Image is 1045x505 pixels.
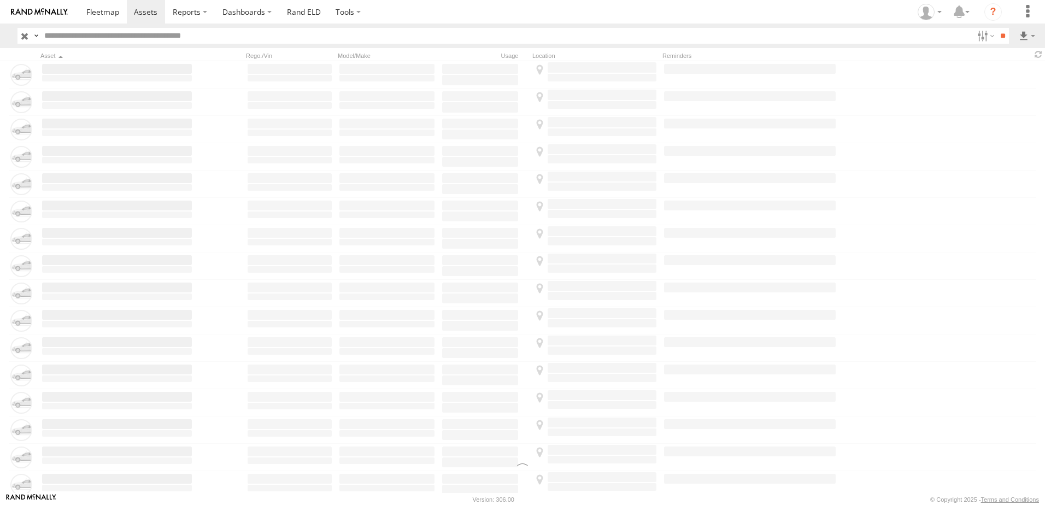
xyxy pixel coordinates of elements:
[6,494,56,505] a: Visit our Website
[973,28,996,44] label: Search Filter Options
[930,496,1039,503] div: © Copyright 2025 -
[473,496,514,503] div: Version: 306.00
[662,52,837,60] div: Reminders
[11,8,68,16] img: rand-logo.svg
[1032,49,1045,60] span: Refresh
[441,52,528,60] div: Usage
[984,3,1002,21] i: ?
[981,496,1039,503] a: Terms and Conditions
[40,52,193,60] div: Click to Sort
[32,28,40,44] label: Search Query
[532,52,658,60] div: Location
[1018,28,1036,44] label: Export results as...
[338,52,436,60] div: Model/Make
[246,52,333,60] div: Rego./Vin
[914,4,946,20] div: Tim Zylstra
